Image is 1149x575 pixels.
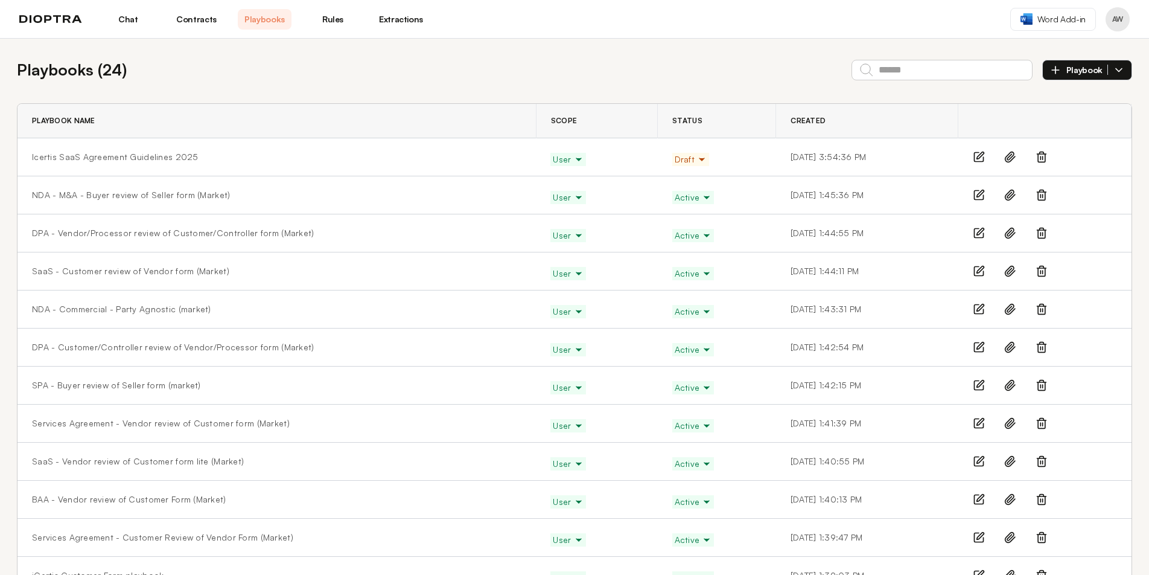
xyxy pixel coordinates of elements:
[550,381,585,394] button: User
[550,153,585,166] button: User
[553,230,583,242] span: User
[374,9,428,30] a: Extractions
[550,533,585,547] button: User
[672,495,715,509] button: Active
[32,379,201,391] a: SPA - Buyer review of Seller form (market)
[553,153,583,165] span: User
[672,533,715,547] button: Active
[550,305,585,318] button: User
[32,303,211,315] a: NDA - Commercial - Party Agnostic (market)
[550,229,585,242] button: User
[675,306,712,318] span: Active
[776,443,958,481] td: [DATE] 1:40:55 PM
[672,305,715,318] button: Active
[550,495,585,509] button: User
[32,116,95,126] span: Playbook Name
[776,481,958,519] td: [DATE] 1:40:13 PM
[672,457,715,471] button: Active
[672,229,715,242] button: Active
[19,15,82,24] img: logo
[553,534,583,546] span: User
[672,116,702,126] span: Status
[32,493,226,506] a: BAA - Vendor review of Customer Form (Market)
[675,268,712,280] span: Active
[675,420,712,432] span: Active
[675,458,712,470] span: Active
[32,189,230,201] a: NDA - M&A - Buyer review of Seller form (Market)
[553,382,583,394] span: User
[776,291,958,329] td: [DATE] 1:43:31 PM
[553,191,583,204] span: User
[306,9,360,30] a: Rules
[1020,13,1033,25] img: word
[776,138,958,176] td: [DATE] 3:54:36 PM
[550,191,585,204] button: User
[675,496,712,508] span: Active
[791,116,826,126] span: Created
[675,344,712,356] span: Active
[672,267,715,280] button: Active
[776,367,958,405] td: [DATE] 1:42:15 PM
[1106,7,1130,31] button: Profile menu
[550,343,585,356] button: User
[551,116,577,126] span: Scope
[675,191,712,204] span: Active
[776,519,958,557] td: [DATE] 1:39:47 PM
[17,58,127,82] h2: Playbooks ( 24 )
[170,9,223,30] a: Contracts
[553,496,583,508] span: User
[675,382,712,394] span: Active
[776,176,958,214] td: [DATE] 1:45:36 PM
[672,153,709,166] button: Draft
[32,227,314,239] a: DPA - Vendor/Processor review of Customer/Controller form (Market)
[675,230,712,242] span: Active
[553,420,583,432] span: User
[1042,60,1132,80] button: Playbook
[675,153,707,165] span: Draft
[32,532,293,544] a: Services Agreement - Customer Review of Vendor Form (Market)
[550,457,585,471] button: User
[553,344,583,356] span: User
[32,151,199,163] a: Icertis SaaS Agreement Guidelines 2025
[675,534,712,546] span: Active
[32,417,290,429] a: Services Agreement - Vendor review of Customer form (Market)
[672,343,715,356] button: Active
[672,191,715,204] button: Active
[32,341,314,353] a: DPA - Customer/Controller review of Vendor/Processor form (Market)
[776,214,958,252] td: [DATE] 1:44:55 PM
[32,455,244,467] a: SaaS - Vendor review of Customer form lite (Market)
[776,252,958,291] td: [DATE] 1:44:11 PM
[553,458,583,470] span: User
[101,9,155,30] a: Chat
[672,419,715,432] button: Active
[553,268,583,280] span: User
[1066,65,1108,75] span: Playbook
[1010,8,1096,31] a: Word Add-in
[776,329,958,367] td: [DATE] 1:42:54 PM
[550,267,585,280] button: User
[550,419,585,432] button: User
[553,306,583,318] span: User
[1037,13,1086,25] span: Word Add-in
[672,381,715,394] button: Active
[776,405,958,443] td: [DATE] 1:41:39 PM
[32,265,229,277] a: SaaS - Customer review of Vendor form (Market)
[238,9,291,30] a: Playbooks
